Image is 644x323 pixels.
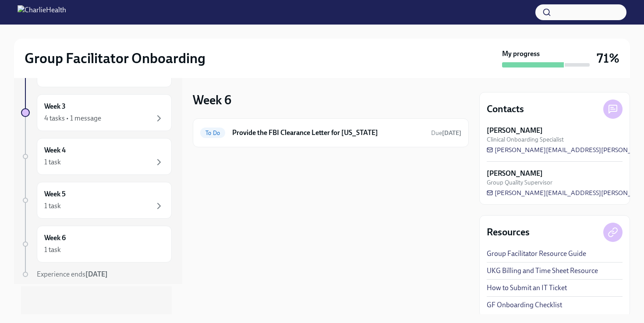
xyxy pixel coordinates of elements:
[21,226,172,263] a: Week 61 task
[431,129,461,137] span: Due
[44,157,61,167] div: 1 task
[487,103,524,116] h4: Contacts
[487,135,564,144] span: Clinical Onboarding Specialist
[85,270,108,278] strong: [DATE]
[44,201,61,211] div: 1 task
[44,146,66,155] h6: Week 4
[487,283,567,293] a: How to Submit an IT Ticket
[487,126,543,135] strong: [PERSON_NAME]
[18,5,66,19] img: CharlieHealth
[487,300,562,310] a: GF Onboarding Checklist
[21,94,172,131] a: Week 34 tasks • 1 message
[487,266,598,276] a: UKG Billing and Time Sheet Resource
[200,130,225,136] span: To Do
[597,50,619,66] h3: 71%
[232,128,424,138] h6: Provide the FBI Clearance Letter for [US_STATE]
[200,126,461,140] a: To DoProvide the FBI Clearance Letter for [US_STATE]Due[DATE]
[21,182,172,219] a: Week 51 task
[44,102,66,111] h6: Week 3
[502,49,540,59] strong: My progress
[442,129,461,137] strong: [DATE]
[21,138,172,175] a: Week 41 task
[25,50,205,67] h2: Group Facilitator Onboarding
[487,249,586,259] a: Group Facilitator Resource Guide
[487,178,552,187] span: Group Quality Supervisor
[44,245,61,255] div: 1 task
[37,270,108,278] span: Experience ends
[44,233,66,243] h6: Week 6
[193,92,231,108] h3: Week 6
[431,129,461,137] span: September 16th, 2025 10:00
[487,226,530,239] h4: Resources
[44,189,66,199] h6: Week 5
[44,114,101,123] div: 4 tasks • 1 message
[487,169,543,178] strong: [PERSON_NAME]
